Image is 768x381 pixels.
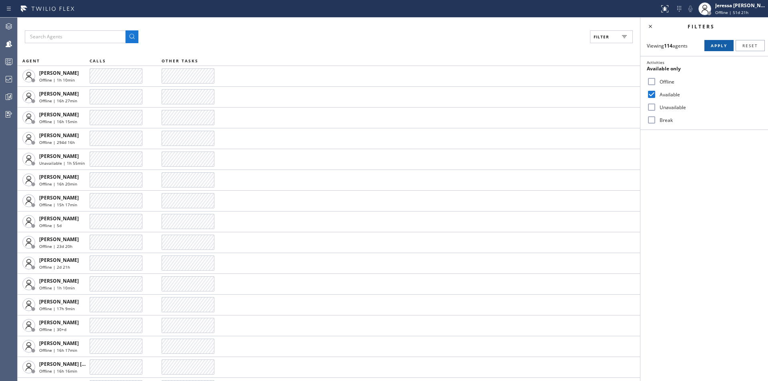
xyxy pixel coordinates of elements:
[688,23,715,30] span: Filters
[39,257,79,263] span: [PERSON_NAME]
[39,277,79,284] span: [PERSON_NAME]
[39,327,66,332] span: Offline | 30+d
[647,60,762,65] div: Activities
[162,58,198,64] span: OTHER TASKS
[711,43,727,48] span: Apply
[39,215,79,222] span: [PERSON_NAME]
[39,77,75,83] span: Offline | 1h 10min
[594,34,609,40] span: Filter
[39,361,120,367] span: [PERSON_NAME] [PERSON_NAME]
[656,104,762,111] label: Unavailable
[39,140,75,145] span: Offline | 294d 16h
[685,3,696,14] button: Mute
[647,42,688,49] span: Viewing agents
[647,65,681,72] span: Available only
[39,298,79,305] span: [PERSON_NAME]
[742,43,758,48] span: Reset
[656,91,762,98] label: Available
[704,40,734,51] button: Apply
[39,111,79,118] span: [PERSON_NAME]
[39,174,79,180] span: [PERSON_NAME]
[39,70,79,76] span: [PERSON_NAME]
[39,90,79,97] span: [PERSON_NAME]
[39,194,79,201] span: [PERSON_NAME]
[656,117,762,124] label: Break
[39,202,77,207] span: Offline | 15h 17min
[664,42,672,49] strong: 114
[22,58,40,64] span: AGENT
[39,223,62,228] span: Offline | 5d
[39,181,77,187] span: Offline | 16h 20min
[39,306,75,311] span: Offline | 17h 9min
[39,236,79,243] span: [PERSON_NAME]
[39,319,79,326] span: [PERSON_NAME]
[39,153,79,160] span: [PERSON_NAME]
[39,264,70,270] span: Offline | 2d 21h
[715,10,748,15] span: Offline | 51d 21h
[39,340,79,347] span: [PERSON_NAME]
[39,119,77,124] span: Offline | 16h 15min
[39,243,72,249] span: Offline | 23d 20h
[590,30,633,43] button: Filter
[90,58,106,64] span: CALLS
[39,285,75,291] span: Offline | 1h 10min
[39,347,77,353] span: Offline | 16h 17min
[715,2,766,9] div: Jeressa [PERSON_NAME]
[656,78,762,85] label: Offline
[39,132,79,139] span: [PERSON_NAME]
[25,30,126,43] input: Search Agents
[39,368,77,374] span: Offline | 16h 16min
[39,160,85,166] span: Unavailable | 1h 55min
[736,40,765,51] button: Reset
[39,98,77,104] span: Offline | 16h 27min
